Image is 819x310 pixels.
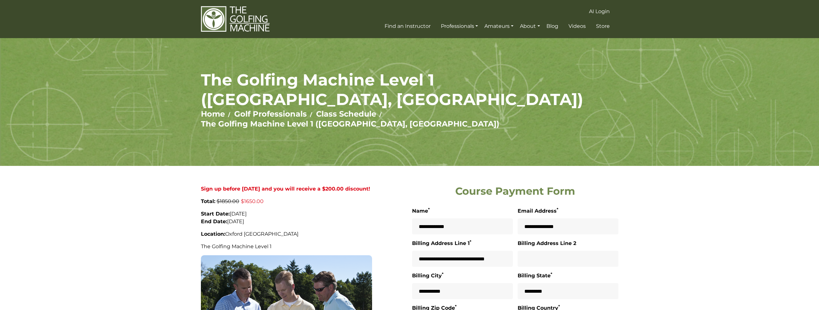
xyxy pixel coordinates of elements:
strong: Start Date: [201,211,230,217]
a: Class Schedule [316,109,376,118]
a: Store [594,20,611,32]
span: Videos [569,23,586,29]
a: Videos [567,20,587,32]
a: Blog [545,20,560,32]
span: Store [596,23,610,29]
span: Find an Instructor [385,23,431,29]
a: Home [201,109,225,118]
span: AI Login [589,8,610,14]
label: Name [412,207,430,215]
a: Amateurs [483,20,515,32]
a: About [518,20,541,32]
a: Find an Instructor [383,20,432,32]
a: Golf Professionals [234,109,307,118]
label: Billing Address Line 1 [412,239,471,248]
p: [DATE] [DATE] [201,210,372,225]
span: $1850.00 [217,198,239,204]
h1: The Golfing Machine Level 1 ([GEOGRAPHIC_DATA], [GEOGRAPHIC_DATA]) [201,70,618,109]
h2: Course Payment Form [412,185,618,197]
label: Billing City [412,272,443,280]
a: AI Login [587,6,611,17]
p: The Golfing Machine Level 1 [201,243,372,250]
label: Billing Address Line 2 [518,239,576,248]
span: $1650.00 [241,198,264,204]
label: Email Address [518,207,558,215]
strong: Sign up before [DATE] and you will receive a $200.00 discount! [201,186,370,192]
strong: Location: [201,231,225,237]
img: The Golfing Machine [201,6,270,32]
label: Billing State [518,272,552,280]
a: Professionals [439,20,480,32]
a: The Golfing Machine Level 1 ([GEOGRAPHIC_DATA], [GEOGRAPHIC_DATA]) [201,119,499,128]
p: Oxford [GEOGRAPHIC_DATA] [201,230,372,238]
span: Blog [546,23,558,29]
strong: End Date: [201,218,227,224]
strong: Total: [201,198,215,204]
